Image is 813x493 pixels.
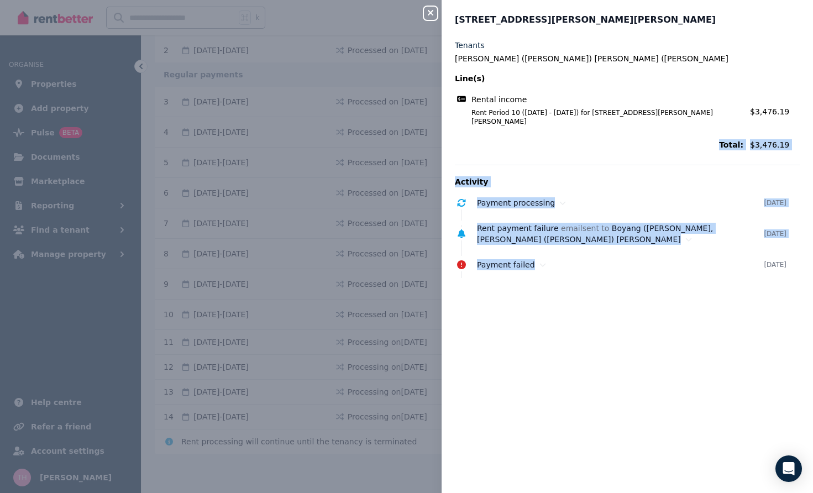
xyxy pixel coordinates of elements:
div: email sent to [477,223,764,245]
span: Rental income [471,94,527,105]
span: Rent Period 10 ([DATE] - [DATE]) for [STREET_ADDRESS][PERSON_NAME][PERSON_NAME] [458,108,743,126]
time: [DATE] [764,198,786,207]
time: [DATE] [764,229,786,238]
span: Rent payment failure [477,224,559,233]
span: $3,476.19 [750,139,800,150]
div: Open Intercom Messenger [775,455,802,482]
p: Activity [455,176,800,187]
span: Payment processing [477,198,555,207]
span: [STREET_ADDRESS][PERSON_NAME][PERSON_NAME] [455,13,716,27]
span: $3,476.19 [750,107,789,116]
span: Line(s) [455,73,743,84]
span: Payment failed [477,260,535,269]
legend: [PERSON_NAME] ([PERSON_NAME]) [PERSON_NAME] ([PERSON_NAME] [455,53,800,64]
span: Total: [455,139,743,150]
label: Tenants [455,40,485,51]
time: [DATE] [764,260,786,269]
